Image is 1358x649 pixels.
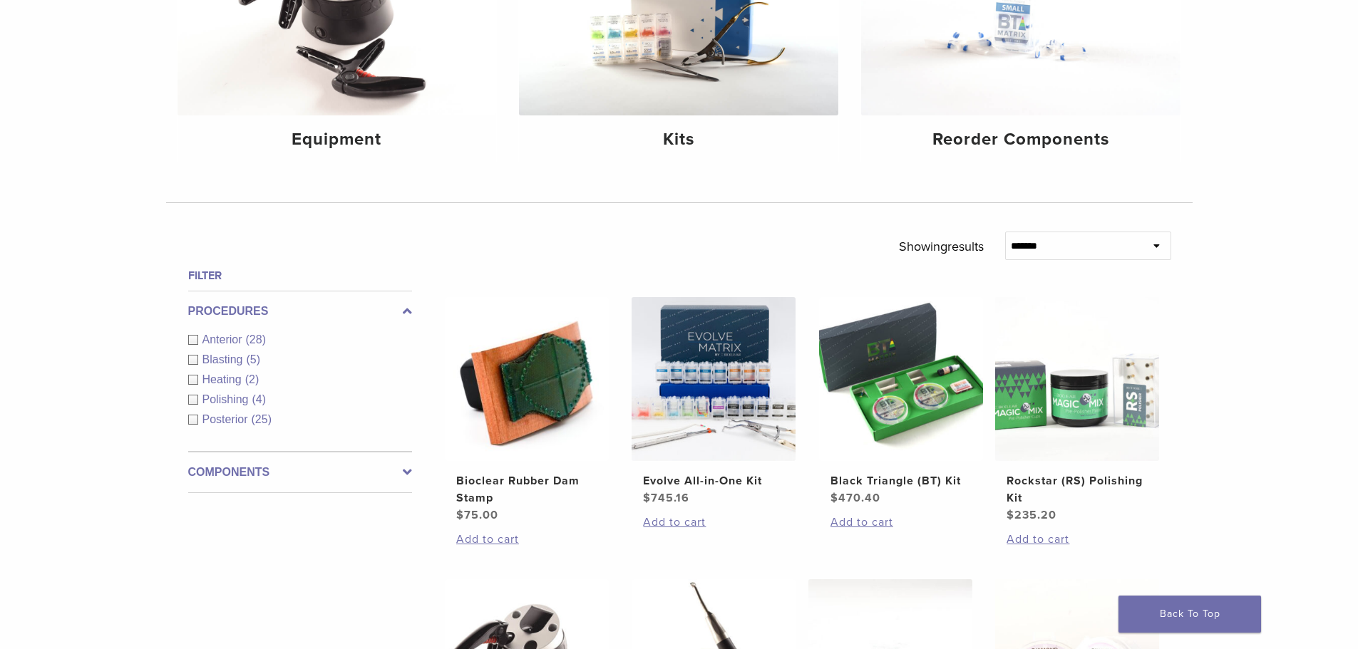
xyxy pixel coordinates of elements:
[445,297,609,461] img: Bioclear Rubber Dam Stamp
[1007,508,1056,522] bdi: 235.20
[246,333,266,346] span: (28)
[530,127,827,152] h4: Kits
[246,353,260,365] span: (5)
[456,531,597,548] a: Add to cart: “Bioclear Rubber Dam Stamp”
[188,464,412,481] label: Components
[899,232,984,261] p: Showing results
[456,508,464,522] span: $
[995,297,1159,461] img: Rockstar (RS) Polishing Kit
[456,508,498,522] bdi: 75.00
[245,373,259,385] span: (2)
[202,373,245,385] span: Heating
[818,297,984,507] a: Black Triangle (BT) KitBlack Triangle (BT) Kit $470.40
[202,393,252,405] span: Polishing
[819,297,983,461] img: Black Triangle (BT) Kit
[830,514,972,531] a: Add to cart: “Black Triangle (BT) Kit”
[188,303,412,320] label: Procedures
[202,353,247,365] span: Blasting
[252,413,272,425] span: (25)
[202,413,252,425] span: Posterior
[1007,531,1148,548] a: Add to cart: “Rockstar (RS) Polishing Kit”
[1007,508,1014,522] span: $
[456,472,597,507] h2: Bioclear Rubber Dam Stamp
[994,297,1161,524] a: Rockstar (RS) Polishing KitRockstar (RS) Polishing Kit $235.20
[189,127,485,152] h4: Equipment
[873,127,1169,152] h4: Reorder Components
[1118,596,1261,633] a: Back To Top
[188,267,412,284] h4: Filter
[830,491,880,505] bdi: 470.40
[643,491,689,505] bdi: 745.16
[202,333,246,346] span: Anterior
[631,297,797,507] a: Evolve All-in-One KitEvolve All-in-One Kit $745.16
[830,472,972,489] h2: Black Triangle (BT) Kit
[643,472,784,489] h2: Evolve All-in-One Kit
[643,491,651,505] span: $
[252,393,266,405] span: (4)
[1007,472,1148,507] h2: Rockstar (RS) Polishing Kit
[444,297,610,524] a: Bioclear Rubber Dam StampBioclear Rubber Dam Stamp $75.00
[643,514,784,531] a: Add to cart: “Evolve All-in-One Kit”
[632,297,796,461] img: Evolve All-in-One Kit
[830,491,838,505] span: $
